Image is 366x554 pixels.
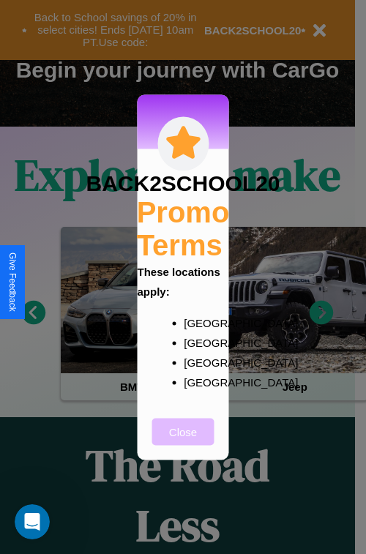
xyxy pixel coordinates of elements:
[184,372,212,392] p: [GEOGRAPHIC_DATA]
[184,312,212,332] p: [GEOGRAPHIC_DATA]
[15,504,50,539] iframe: Intercom live chat
[137,195,230,261] h2: Promo Terms
[86,171,280,195] h3: BACK2SCHOOL20
[152,418,214,445] button: Close
[138,265,220,297] b: These locations apply:
[184,352,212,372] p: [GEOGRAPHIC_DATA]
[184,332,212,352] p: [GEOGRAPHIC_DATA]
[7,252,18,312] div: Give Feedback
